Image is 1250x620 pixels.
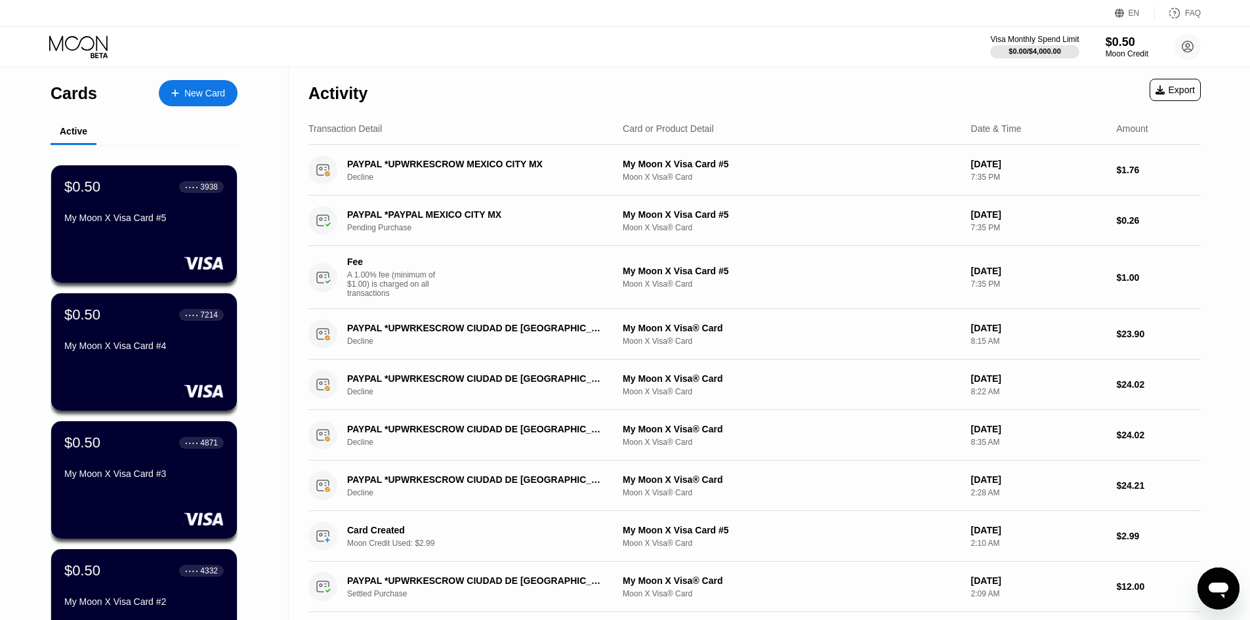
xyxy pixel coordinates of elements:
[347,173,621,182] div: Decline
[623,438,961,447] div: Moon X Visa® Card
[308,461,1201,511] div: PAYPAL *UPWRKESCROW CIUDAD DE [GEOGRAPHIC_DATA]DeclineMy Moon X Visa® CardMoon X Visa® Card[DATE]...
[308,309,1201,360] div: PAYPAL *UPWRKESCROW CIUDAD DE [GEOGRAPHIC_DATA]DeclineMy Moon X Visa® CardMoon X Visa® Card[DATE]...
[971,589,1106,598] div: 2:09 AM
[1116,430,1201,440] div: $24.02
[308,84,367,103] div: Activity
[308,246,1201,309] div: FeeA 1.00% fee (minimum of $1.00) is charged on all transactionsMy Moon X Visa Card #5Moon X Visa...
[1116,272,1201,283] div: $1.00
[1106,35,1148,49] div: $0.50
[159,80,238,106] div: New Card
[623,488,961,497] div: Moon X Visa® Card
[347,337,621,346] div: Decline
[51,421,237,539] div: $0.50● ● ● ●4871My Moon X Visa Card #3
[200,566,218,575] div: 4332
[623,323,961,333] div: My Moon X Visa® Card
[1116,379,1201,390] div: $24.02
[347,575,602,586] div: PAYPAL *UPWRKESCROW CIUDAD DE [GEOGRAPHIC_DATA]
[1009,47,1061,55] div: $0.00 / $4,000.00
[623,424,961,434] div: My Moon X Visa® Card
[185,313,198,317] div: ● ● ● ●
[1116,165,1201,175] div: $1.76
[60,126,87,136] div: Active
[971,474,1106,485] div: [DATE]
[64,178,100,196] div: $0.50
[64,596,224,607] div: My Moon X Visa Card #2
[347,323,602,333] div: PAYPAL *UPWRKESCROW CIUDAD DE [GEOGRAPHIC_DATA]
[971,323,1106,333] div: [DATE]
[971,173,1106,182] div: 7:35 PM
[971,373,1106,384] div: [DATE]
[623,279,961,289] div: Moon X Visa® Card
[971,123,1022,134] div: Date & Time
[990,35,1079,44] div: Visa Monthly Spend Limit
[64,306,100,323] div: $0.50
[623,209,961,220] div: My Moon X Visa Card #5
[347,257,439,267] div: Fee
[185,185,198,189] div: ● ● ● ●
[623,337,961,346] div: Moon X Visa® Card
[1198,568,1240,610] iframe: Button to launch messaging window
[990,35,1079,58] div: Visa Monthly Spend Limit$0.00/$4,000.00
[971,279,1106,289] div: 7:35 PM
[1150,79,1201,101] div: Export
[971,488,1106,497] div: 2:28 AM
[64,562,100,579] div: $0.50
[51,84,97,103] div: Cards
[1116,531,1201,541] div: $2.99
[971,387,1106,396] div: 8:22 AM
[623,223,961,232] div: Moon X Visa® Card
[1116,581,1201,592] div: $12.00
[347,525,602,535] div: Card Created
[347,474,602,485] div: PAYPAL *UPWRKESCROW CIUDAD DE [GEOGRAPHIC_DATA]
[347,488,621,497] div: Decline
[623,266,961,276] div: My Moon X Visa Card #5
[308,123,382,134] div: Transaction Detail
[347,159,602,169] div: PAYPAL *UPWRKESCROW MEXICO CITY MX
[623,159,961,169] div: My Moon X Visa Card #5
[971,266,1106,276] div: [DATE]
[623,474,961,485] div: My Moon X Visa® Card
[1129,9,1140,18] div: EN
[308,562,1201,612] div: PAYPAL *UPWRKESCROW CIUDAD DE [GEOGRAPHIC_DATA]Settled PurchaseMy Moon X Visa® CardMoon X Visa® C...
[184,88,225,99] div: New Card
[1116,329,1201,339] div: $23.90
[971,223,1106,232] div: 7:35 PM
[64,468,224,479] div: My Moon X Visa Card #3
[347,373,602,384] div: PAYPAL *UPWRKESCROW CIUDAD DE [GEOGRAPHIC_DATA]
[1155,7,1201,20] div: FAQ
[308,360,1201,410] div: PAYPAL *UPWRKESCROW CIUDAD DE [GEOGRAPHIC_DATA]DeclineMy Moon X Visa® CardMoon X Visa® Card[DATE]...
[347,387,621,396] div: Decline
[971,525,1106,535] div: [DATE]
[1116,215,1201,226] div: $0.26
[623,525,961,535] div: My Moon X Visa Card #5
[623,387,961,396] div: Moon X Visa® Card
[1115,7,1155,20] div: EN
[971,575,1106,586] div: [DATE]
[200,182,218,192] div: 3938
[971,424,1106,434] div: [DATE]
[200,310,218,320] div: 7214
[971,209,1106,220] div: [DATE]
[971,337,1106,346] div: 8:15 AM
[347,270,446,298] div: A 1.00% fee (minimum of $1.00) is charged on all transactions
[623,539,961,548] div: Moon X Visa® Card
[347,539,621,548] div: Moon Credit Used: $2.99
[1106,35,1148,58] div: $0.50Moon Credit
[64,213,224,223] div: My Moon X Visa Card #5
[623,173,961,182] div: Moon X Visa® Card
[64,341,224,351] div: My Moon X Visa Card #4
[347,223,621,232] div: Pending Purchase
[623,123,714,134] div: Card or Product Detail
[347,589,621,598] div: Settled Purchase
[1116,480,1201,491] div: $24.21
[971,539,1106,548] div: 2:10 AM
[308,511,1201,562] div: Card CreatedMoon Credit Used: $2.99My Moon X Visa Card #5Moon X Visa® Card[DATE]2:10 AM$2.99
[308,145,1201,196] div: PAYPAL *UPWRKESCROW MEXICO CITY MXDeclineMy Moon X Visa Card #5Moon X Visa® Card[DATE]7:35 PM$1.76
[971,159,1106,169] div: [DATE]
[347,424,602,434] div: PAYPAL *UPWRKESCROW CIUDAD DE [GEOGRAPHIC_DATA]
[1106,49,1148,58] div: Moon Credit
[347,438,621,447] div: Decline
[200,438,218,447] div: 4871
[623,373,961,384] div: My Moon X Visa® Card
